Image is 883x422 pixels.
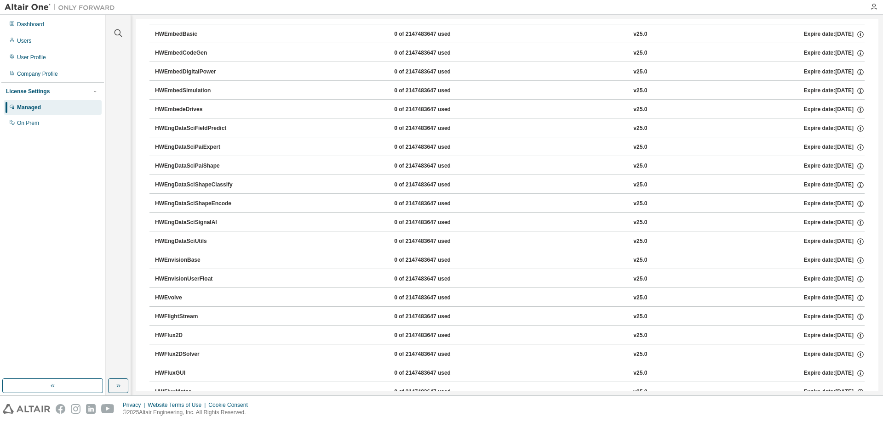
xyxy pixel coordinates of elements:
[155,30,238,39] div: HWEmbedBasic
[155,181,238,189] div: HWEngDataSciShapeClassify
[155,219,238,227] div: HWEngDataSciSignalAI
[155,162,238,170] div: HWEngDataSciPaiShape
[5,3,120,12] img: Altair One
[155,87,238,95] div: HWEmbedSimulation
[155,137,865,158] button: HWEngDataSciPaiExpert0 of 2147483647 usedv25.0Expire date:[DATE]
[633,294,647,302] div: v25.0
[155,68,238,76] div: HWEmbedDigitalPower
[804,106,865,114] div: Expire date: [DATE]
[155,269,865,289] button: HWEnvisionUserFloat0 of 2147483647 usedv25.0Expire date:[DATE]
[155,24,865,45] button: HWEmbedBasic0 of 2147483647 usedv25.0Expire date:[DATE]
[155,326,865,346] button: HWFlux2D0 of 2147483647 usedv25.0Expire date:[DATE]
[633,219,647,227] div: v25.0
[155,369,238,377] div: HWFluxGUI
[155,156,865,176] button: HWEngDataSciPaiShape0 of 2147483647 usedv25.0Expire date:[DATE]
[155,275,238,283] div: HWEnvisionUserFloat
[633,162,647,170] div: v25.0
[804,49,865,57] div: Expire date: [DATE]
[804,200,865,208] div: Expire date: [DATE]
[155,332,238,340] div: HWFlux2D
[155,49,238,57] div: HWEmbedCodeGen
[155,100,865,120] button: HWEmbedeDrives0 of 2147483647 usedv25.0Expire date:[DATE]
[17,54,46,61] div: User Profile
[804,143,865,152] div: Expire date: [DATE]
[155,288,865,308] button: HWEvolve0 of 2147483647 usedv25.0Expire date:[DATE]
[155,256,238,264] div: HWEnvisionBase
[17,104,41,111] div: Managed
[394,256,477,264] div: 0 of 2147483647 used
[804,294,865,302] div: Expire date: [DATE]
[633,332,647,340] div: v25.0
[155,344,865,365] button: HWFlux2DSolver0 of 2147483647 usedv25.0Expire date:[DATE]
[86,404,96,414] img: linkedin.svg
[394,124,477,133] div: 0 of 2147483647 used
[633,68,647,76] div: v25.0
[394,369,477,377] div: 0 of 2147483647 used
[394,294,477,302] div: 0 of 2147483647 used
[394,313,477,321] div: 0 of 2147483647 used
[155,200,238,208] div: HWEngDataSciShapeEncode
[155,106,238,114] div: HWEmbedeDrives
[155,307,865,327] button: HWFlightStream0 of 2147483647 usedv25.0Expire date:[DATE]
[633,256,647,264] div: v25.0
[394,350,477,359] div: 0 of 2147483647 used
[155,313,238,321] div: HWFlightStream
[804,369,865,377] div: Expire date: [DATE]
[155,213,865,233] button: HWEngDataSciSignalAI0 of 2147483647 usedv25.0Expire date:[DATE]
[804,256,865,264] div: Expire date: [DATE]
[155,194,865,214] button: HWEngDataSciShapeEncode0 of 2147483647 usedv25.0Expire date:[DATE]
[633,275,647,283] div: v25.0
[804,237,865,246] div: Expire date: [DATE]
[633,30,647,39] div: v25.0
[633,313,647,321] div: v25.0
[17,37,31,45] div: Users
[804,332,865,340] div: Expire date: [DATE]
[155,143,238,152] div: HWEngDataSciPaiExpert
[155,62,865,82] button: HWEmbedDigitalPower0 of 2147483647 usedv25.0Expire date:[DATE]
[155,124,238,133] div: HWEngDataSciFieldPredict
[155,81,865,101] button: HWEmbedSimulation0 of 2147483647 usedv25.0Expire date:[DATE]
[394,87,477,95] div: 0 of 2147483647 used
[804,162,865,170] div: Expire date: [DATE]
[155,175,865,195] button: HWEngDataSciShapeClassify0 of 2147483647 usedv25.0Expire date:[DATE]
[394,200,477,208] div: 0 of 2147483647 used
[394,49,477,57] div: 0 of 2147483647 used
[633,181,647,189] div: v25.0
[804,124,865,133] div: Expire date: [DATE]
[804,30,865,39] div: Expire date: [DATE]
[6,88,50,95] div: License Settings
[394,143,477,152] div: 0 of 2147483647 used
[155,363,865,383] button: HWFluxGUI0 of 2147483647 usedv25.0Expire date:[DATE]
[394,30,477,39] div: 0 of 2147483647 used
[394,332,477,340] div: 0 of 2147483647 used
[804,68,865,76] div: Expire date: [DATE]
[804,181,865,189] div: Expire date: [DATE]
[804,313,865,321] div: Expire date: [DATE]
[208,401,253,409] div: Cookie Consent
[155,231,865,252] button: HWEngDataSciUtils0 of 2147483647 usedv25.0Expire date:[DATE]
[633,143,647,152] div: v25.0
[123,401,148,409] div: Privacy
[155,294,238,302] div: HWEvolve
[633,369,647,377] div: v25.0
[804,87,865,95] div: Expire date: [DATE]
[394,181,477,189] div: 0 of 2147483647 used
[155,350,238,359] div: HWFlux2DSolver
[101,404,115,414] img: youtube.svg
[394,219,477,227] div: 0 of 2147483647 used
[155,43,865,63] button: HWEmbedCodeGen0 of 2147483647 usedv25.0Expire date:[DATE]
[394,106,477,114] div: 0 of 2147483647 used
[633,237,647,246] div: v25.0
[394,388,477,396] div: 0 of 2147483647 used
[148,401,208,409] div: Website Terms of Use
[633,350,647,359] div: v25.0
[155,118,865,139] button: HWEngDataSciFieldPredict0 of 2147483647 usedv25.0Expire date:[DATE]
[633,200,647,208] div: v25.0
[633,49,647,57] div: v25.0
[633,87,647,95] div: v25.0
[394,68,477,76] div: 0 of 2147483647 used
[804,275,865,283] div: Expire date: [DATE]
[633,388,647,396] div: v25.0
[804,350,865,359] div: Expire date: [DATE]
[17,119,39,127] div: On Prem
